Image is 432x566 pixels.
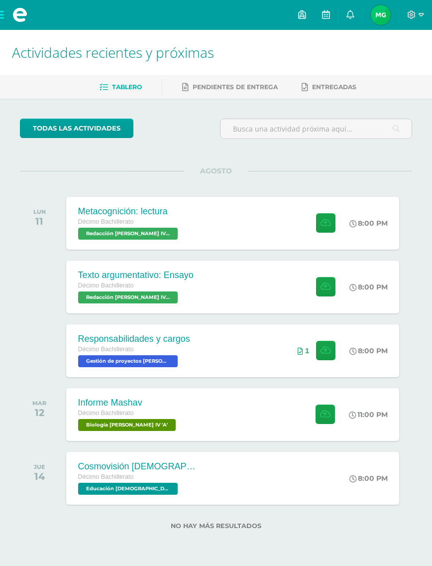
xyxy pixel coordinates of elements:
[34,470,45,482] div: 14
[298,347,309,355] div: Archivos entregados
[349,410,388,419] div: 11:00 PM
[182,79,278,95] a: Pendientes de entrega
[302,79,356,95] a: Entregadas
[78,355,178,367] span: Gestión de proyectos Bach IV 'A'
[78,346,134,353] span: Décimo Bachillerato
[78,270,194,281] div: Texto argumentativo: Ensayo
[349,474,388,483] div: 8:00 PM
[100,79,142,95] a: Tablero
[78,461,198,472] div: Cosmovisión [DEMOGRAPHIC_DATA]
[193,83,278,91] span: Pendientes de entrega
[349,346,388,355] div: 8:00 PM
[78,228,178,240] span: Redacción Bach IV 'A'
[78,291,178,303] span: Redacción Bach IV 'A'
[78,206,180,217] div: Metacognición: lectura
[32,407,46,419] div: 12
[371,5,391,25] img: 513a5fb36f0f51b28d8b6154c48f5937.png
[78,473,134,480] span: Décimo Bachillerato
[349,219,388,228] div: 8:00 PM
[78,334,190,344] div: Responsabilidades y cargos
[305,347,309,355] span: 1
[32,400,46,407] div: MAR
[78,282,134,289] span: Décimo Bachillerato
[78,218,134,225] span: Décimo Bachillerato
[78,419,176,431] span: Biología Bach IV 'A'
[20,522,412,530] label: No hay más resultados
[78,398,178,408] div: Informe Mashav
[312,83,356,91] span: Entregadas
[20,119,133,138] a: todas las Actividades
[349,283,388,291] div: 8:00 PM
[220,119,412,139] input: Busca una actividad próxima aquí...
[12,43,214,62] span: Actividades recientes y próximas
[34,463,45,470] div: JUE
[184,166,248,175] span: AGOSTO
[78,410,134,417] span: Décimo Bachillerato
[33,208,46,215] div: LUN
[78,483,178,495] span: Educación Cristiana Bach IV 'A'
[33,215,46,227] div: 11
[112,83,142,91] span: Tablero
